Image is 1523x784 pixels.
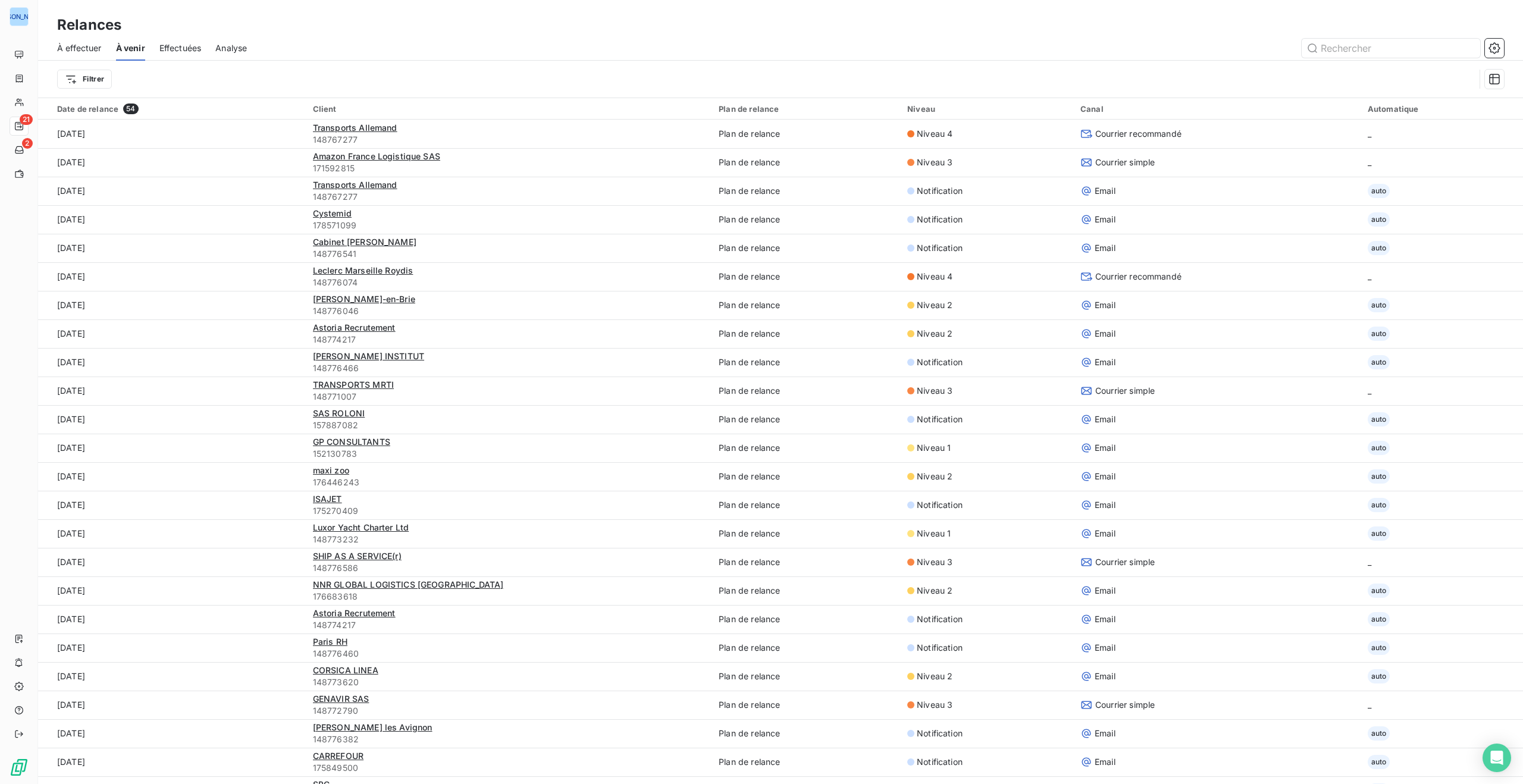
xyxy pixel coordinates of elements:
span: auto [1368,498,1390,512]
span: [PERSON_NAME] INSTITUT [313,351,424,361]
span: Notification [917,413,963,425]
span: maxi zoo [313,465,349,475]
td: [DATE] [38,120,306,148]
span: Courrier simple [1095,699,1155,711]
span: Niveau 4 [917,128,952,140]
td: [DATE] [38,576,306,605]
td: Plan de relance [712,148,900,177]
td: Plan de relance [712,262,900,291]
span: auto [1368,584,1390,598]
span: Luxor Yacht Charter Ltd [313,522,409,532]
span: Amazon France Logistique SAS [313,151,440,161]
span: SHIP AS A SERVICE(r) [313,551,402,561]
span: Paris RH [313,636,347,647]
img: Logo LeanPay [10,758,29,777]
td: Plan de relance [712,405,900,434]
td: Plan de relance [712,291,900,319]
span: 175270409 [313,505,704,517]
td: [DATE] [38,548,306,576]
span: auto [1368,212,1390,227]
span: auto [1368,612,1390,626]
span: GENAVIR SAS [313,694,369,704]
span: Email [1095,471,1115,482]
span: 148776460 [313,648,704,660]
span: CARREFOUR [313,751,363,761]
span: Email [1095,242,1115,254]
span: Niveau 2 [917,471,952,482]
td: [DATE] [38,691,306,719]
span: 148776466 [313,362,704,374]
td: Plan de relance [712,120,900,148]
td: Plan de relance [712,205,900,234]
td: [DATE] [38,719,306,748]
span: Niveau 3 [917,556,952,568]
td: [DATE] [38,319,306,348]
span: auto [1368,355,1390,369]
td: [DATE] [38,348,306,377]
span: Transports Allemand [313,180,397,190]
span: Cabinet [PERSON_NAME] [313,237,416,247]
span: 148773232 [313,534,704,545]
span: Niveau 3 [917,699,952,711]
span: 148776074 [313,277,704,288]
span: Email [1095,528,1115,540]
span: Email [1095,442,1115,454]
span: 148773620 [313,676,704,688]
span: Cystemid [313,208,352,218]
span: Email [1095,642,1115,654]
button: Filtrer [57,70,112,89]
div: Niveau [907,104,1066,114]
span: 157887082 [313,419,704,431]
span: Client [313,104,337,114]
td: Plan de relance [712,576,900,605]
span: _ [1368,700,1371,710]
div: Plan de relance [719,104,893,114]
span: 175849500 [313,762,704,774]
span: [PERSON_NAME]-en-Brie [313,294,415,304]
td: [DATE] [38,377,306,405]
span: Niveau 1 [917,528,951,540]
span: Niveau 2 [917,328,952,340]
span: Email [1095,756,1115,768]
span: 148774217 [313,334,704,346]
td: [DATE] [38,605,306,634]
input: Rechercher [1302,39,1480,58]
span: 21 [20,114,33,125]
span: 148767277 [313,134,704,146]
span: À venir [116,42,145,54]
h3: Relances [57,14,121,36]
span: Leclerc Marseille Roydis [313,265,413,275]
span: auto [1368,526,1390,541]
span: auto [1368,327,1390,341]
span: auto [1368,755,1390,769]
span: Niveau 2 [917,670,952,682]
span: 148776046 [313,305,704,317]
span: Courrier simple [1095,156,1155,168]
span: 148767277 [313,191,704,203]
span: _ [1368,128,1371,139]
span: [PERSON_NAME] les Avignon [313,722,433,732]
div: [PERSON_NAME] [10,7,29,26]
span: _ [1368,557,1371,567]
span: auto [1368,298,1390,312]
td: Plan de relance [712,548,900,576]
td: Plan de relance [712,348,900,377]
span: Niveau 2 [917,299,952,311]
td: Plan de relance [712,691,900,719]
span: 148776586 [313,562,704,574]
td: Plan de relance [712,177,900,205]
td: [DATE] [38,177,306,205]
td: Plan de relance [712,434,900,462]
span: Niveau 4 [917,271,952,283]
span: Niveau 3 [917,385,952,397]
td: [DATE] [38,148,306,177]
span: GP CONSULTANTS [313,437,390,447]
td: Plan de relance [712,462,900,491]
span: 176446243 [313,476,704,488]
td: [DATE] [38,262,306,291]
span: Courrier recommandé [1095,271,1182,283]
span: Email [1095,727,1115,739]
span: auto [1368,241,1390,255]
span: Courrier recommandé [1095,128,1182,140]
span: 152130783 [313,448,704,460]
